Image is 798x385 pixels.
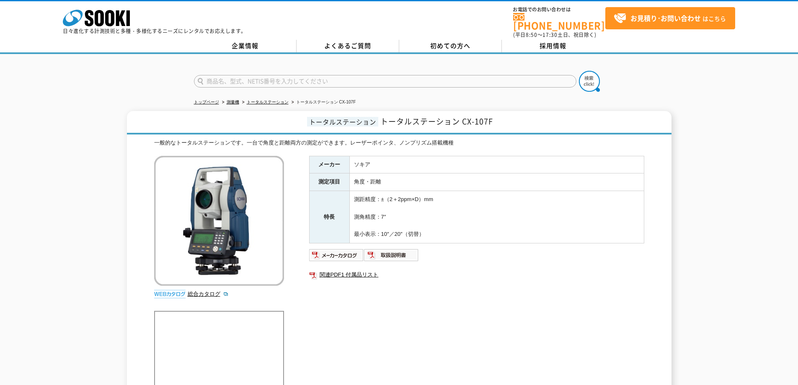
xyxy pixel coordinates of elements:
[430,41,470,50] span: 初めての方へ
[614,12,726,25] span: はこちら
[399,40,502,52] a: 初めての方へ
[630,13,701,23] strong: お見積り･お問い合わせ
[309,173,349,191] th: 測定項目
[194,75,576,88] input: 商品名、型式、NETIS番号を入力してください
[605,7,735,29] a: お見積り･お問い合わせはこちら
[364,254,419,260] a: 取扱説明書
[290,98,356,107] li: トータルステーション CX-107F
[154,139,644,147] div: 一般的なトータルステーションです。一台で角度と距離両方の測定ができます。レーザーポインタ、ノンプリズム搭載機種
[297,40,399,52] a: よくあるご質問
[247,100,289,104] a: トータルステーション
[380,116,493,127] span: トータルステーション CX-107F
[526,31,537,39] span: 8:50
[579,71,600,92] img: btn_search.png
[542,31,558,39] span: 17:30
[513,13,605,30] a: [PHONE_NUMBER]
[513,7,605,12] span: お電話でのお問い合わせは
[309,248,364,262] img: メーカーカタログ
[307,117,378,127] span: トータルステーション
[349,173,644,191] td: 角度・距離
[154,290,186,298] img: webカタログ
[364,248,419,262] img: 取扱説明書
[309,269,644,280] a: 関連PDF1 付属品リスト
[349,191,644,243] td: 測距精度：±（2＋2ppm×D）mm 測角精度：7″ 最小表示：10″／20″（切替）
[513,31,596,39] span: (平日 ～ 土日、祝日除く)
[309,191,349,243] th: 特長
[309,156,349,173] th: メーカー
[309,254,364,260] a: メーカーカタログ
[194,40,297,52] a: 企業情報
[154,156,284,286] img: トータルステーション CX-107F
[194,100,219,104] a: トップページ
[63,28,246,34] p: 日々進化する計測技術と多種・多様化するニーズにレンタルでお応えします。
[188,291,229,297] a: 総合カタログ
[349,156,644,173] td: ソキア
[502,40,604,52] a: 採用情報
[227,100,239,104] a: 測量機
